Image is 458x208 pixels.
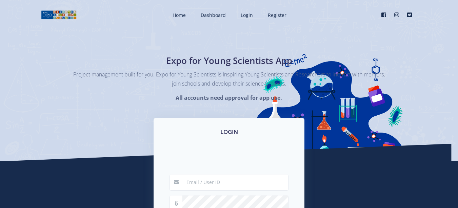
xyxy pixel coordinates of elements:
span: Dashboard [201,12,226,18]
img: logo01.png [41,10,77,20]
span: Register [268,12,286,18]
a: Dashboard [194,6,231,24]
h1: Expo for Young Scientists App [105,54,353,67]
h3: LOGIN [162,128,296,136]
span: Home [173,12,186,18]
input: Email / User ID [182,175,288,190]
span: Login [241,12,253,18]
strong: All accounts need approval for app use. [176,94,282,101]
a: Register [261,6,292,24]
a: Home [166,6,191,24]
a: Login [234,6,258,24]
p: Project management built for you. Expo for Young Scientists is Inspiring Young Scientists and Res... [73,70,385,88]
